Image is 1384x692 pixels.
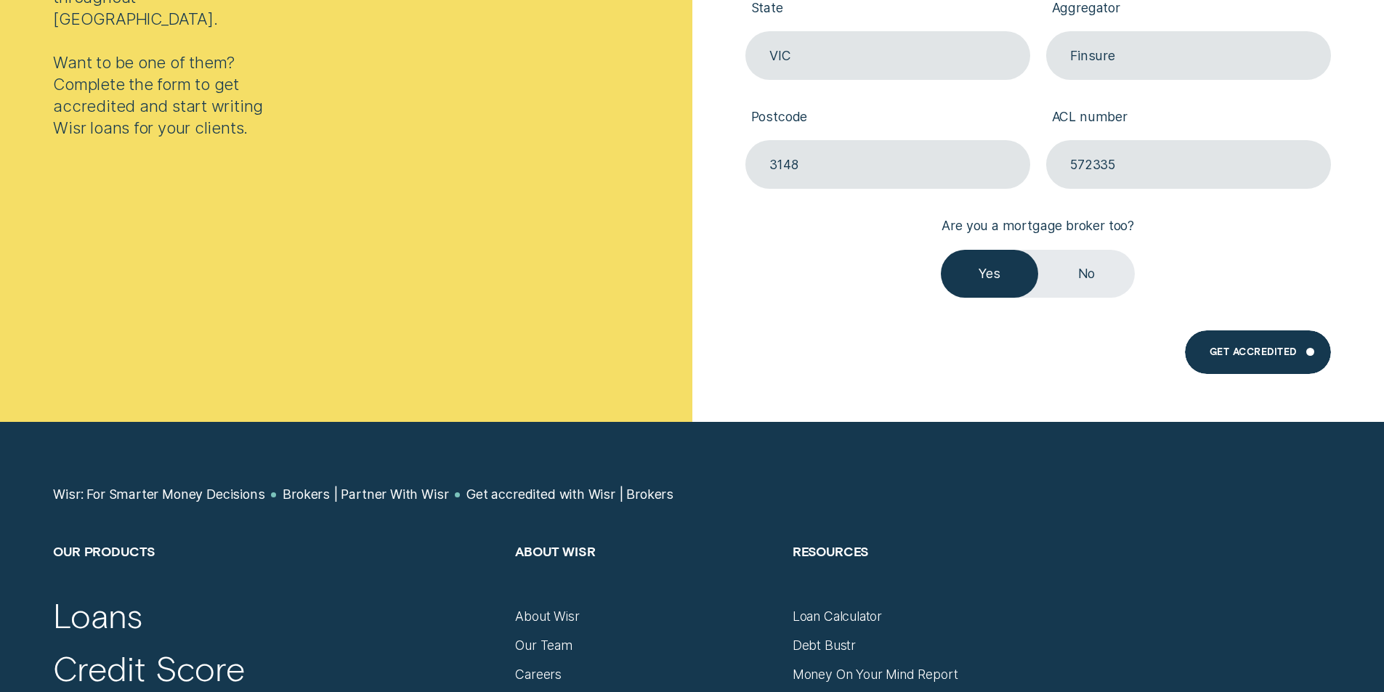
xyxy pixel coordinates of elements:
[466,487,673,502] a: Get accredited with Wisr | Brokers
[53,595,142,637] a: Loans
[1038,250,1135,298] label: No
[53,648,245,690] a: Credit Score
[941,250,1037,298] label: Yes
[936,205,1140,249] label: Are you a mortgage broker too?
[53,487,264,502] a: Wisr: For Smarter Money Decisions
[1046,96,1331,140] label: ACL number
[53,543,499,608] h2: Our Products
[1185,330,1330,374] button: Get Accredited
[793,638,856,654] a: Debt Bustr
[745,96,1030,140] label: Postcode
[793,667,958,683] a: Money On Your Mind Report
[515,638,572,654] a: Our Team
[515,543,776,608] h2: About Wisr
[515,608,579,624] a: About Wisr
[793,608,882,624] a: Loan Calculator
[515,667,562,683] a: Careers
[283,487,448,502] a: Brokers | Partner With Wisr
[793,543,1053,608] h2: Resources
